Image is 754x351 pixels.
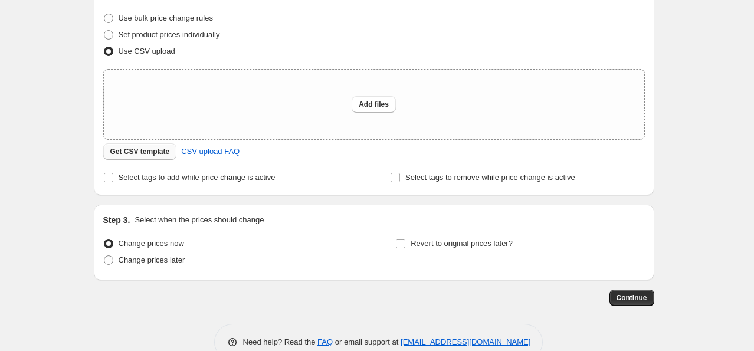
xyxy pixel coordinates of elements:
a: CSV upload FAQ [174,142,247,161]
span: Select tags to remove while price change is active [405,173,575,182]
button: Get CSV template [103,143,177,160]
span: Select tags to add while price change is active [119,173,276,182]
a: [EMAIL_ADDRESS][DOMAIN_NAME] [401,337,530,346]
span: or email support at [333,337,401,346]
span: Change prices later [119,255,185,264]
button: Add files [352,96,396,113]
span: Use bulk price change rules [119,14,213,22]
button: Continue [609,290,654,306]
span: CSV upload FAQ [181,146,240,158]
p: Select when the prices should change [135,214,264,226]
span: Revert to original prices later? [411,239,513,248]
span: Set product prices individually [119,30,220,39]
a: FAQ [317,337,333,346]
span: Continue [617,293,647,303]
span: Add files [359,100,389,109]
span: Change prices now [119,239,184,248]
h2: Step 3. [103,214,130,226]
span: Get CSV template [110,147,170,156]
span: Use CSV upload [119,47,175,55]
span: Need help? Read the [243,337,318,346]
